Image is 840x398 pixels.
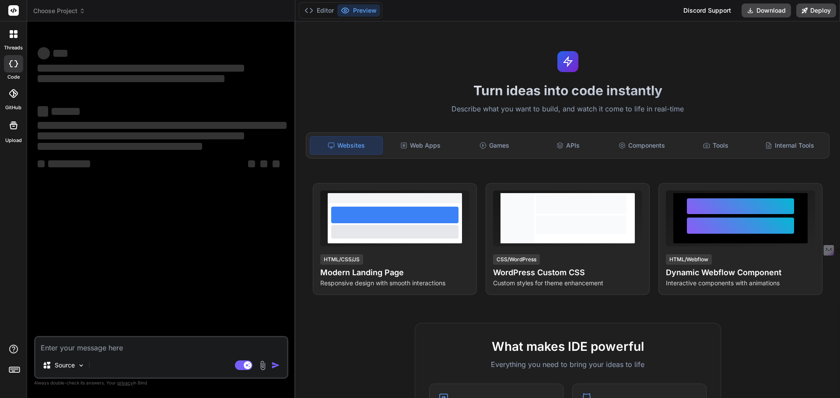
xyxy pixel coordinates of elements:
[320,279,469,287] p: Responsive design with smooth interactions
[301,83,835,98] h1: Turn ideas into code instantly
[532,136,604,155] div: APIs
[34,379,288,387] p: Always double-check its answers. Your in Bind
[117,380,133,385] span: privacy
[77,362,85,369] img: Pick Models
[7,73,20,81] label: code
[53,50,67,57] span: ‌
[678,3,736,17] div: Discord Support
[38,106,48,117] span: ‌
[458,136,531,155] div: Games
[38,143,202,150] span: ‌
[52,108,80,115] span: ‌
[337,4,380,17] button: Preview
[680,136,752,155] div: Tools
[429,337,707,356] h2: What makes IDE powerful
[493,266,642,279] h4: WordPress Custom CSS
[38,122,287,129] span: ‌
[5,104,21,111] label: GitHub
[55,361,75,370] p: Source
[320,254,363,265] div: HTML/CSS/JS
[258,360,268,370] img: attachment
[666,279,815,287] p: Interactive components with animations
[796,3,836,17] button: Deploy
[38,132,244,139] span: ‌
[273,160,280,167] span: ‌
[48,160,90,167] span: ‌
[301,104,835,115] p: Describe what you want to build, and watch it come to life in real-time
[666,266,815,279] h4: Dynamic Webflow Component
[666,254,712,265] div: HTML/Webflow
[38,75,224,82] span: ‌
[38,47,50,59] span: ‌
[742,3,791,17] button: Download
[606,136,678,155] div: Components
[753,136,826,155] div: Internal Tools
[38,160,45,167] span: ‌
[310,136,383,155] div: Websites
[320,266,469,279] h4: Modern Landing Page
[260,160,267,167] span: ‌
[385,136,457,155] div: Web Apps
[493,254,540,265] div: CSS/WordPress
[301,4,337,17] button: Editor
[4,44,23,52] label: threads
[33,7,85,15] span: Choose Project
[271,361,280,370] img: icon
[5,137,22,144] label: Upload
[429,359,707,370] p: Everything you need to bring your ideas to life
[248,160,255,167] span: ‌
[493,279,642,287] p: Custom styles for theme enhancement
[38,65,244,72] span: ‌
